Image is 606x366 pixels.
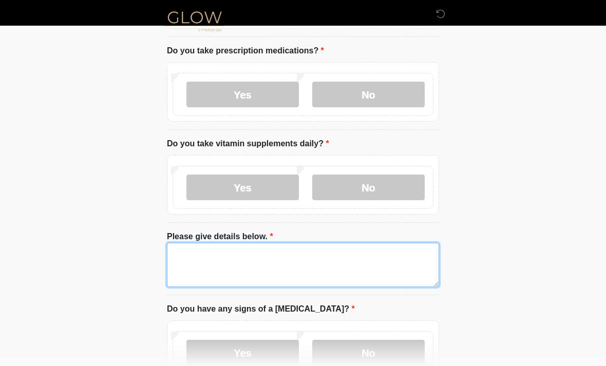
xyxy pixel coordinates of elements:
[167,45,324,57] label: Do you take prescription medications?
[312,82,425,108] label: No
[312,340,425,366] label: No
[186,340,299,366] label: Yes
[157,8,233,34] img: Glow Medical Spa Logo
[167,303,355,316] label: Do you have any signs of a [MEDICAL_DATA]?
[167,138,329,150] label: Do you take vitamin supplements daily?
[186,175,299,201] label: Yes
[167,231,273,243] label: Please give details below.
[312,175,425,201] label: No
[186,82,299,108] label: Yes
